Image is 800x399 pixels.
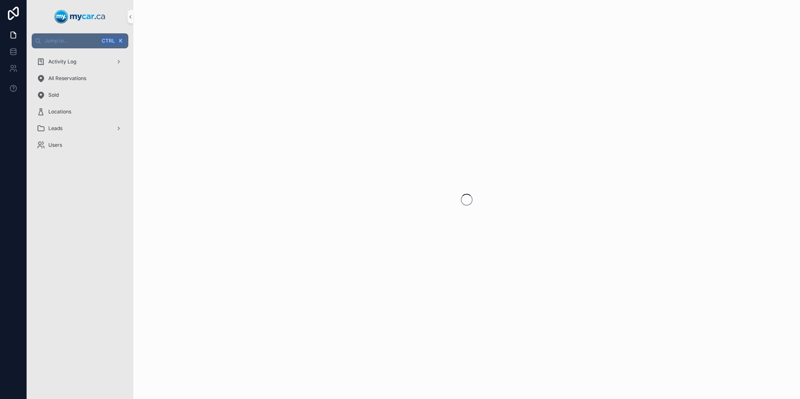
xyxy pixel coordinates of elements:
[48,58,76,65] span: Activity Log
[27,48,133,163] div: scrollable content
[32,88,128,103] a: Sold
[32,104,128,119] a: Locations
[48,142,62,148] span: Users
[101,37,116,45] span: Ctrl
[32,71,128,86] a: All Reservations
[32,121,128,136] a: Leads
[45,38,97,44] span: Jump to...
[48,125,62,132] span: Leads
[48,92,59,98] span: Sold
[32,33,128,48] button: Jump to...CtrlK
[48,75,86,82] span: All Reservations
[32,138,128,153] a: Users
[32,54,128,69] a: Activity Log
[48,108,71,115] span: Locations
[117,38,124,44] span: K
[55,10,105,23] img: App logo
